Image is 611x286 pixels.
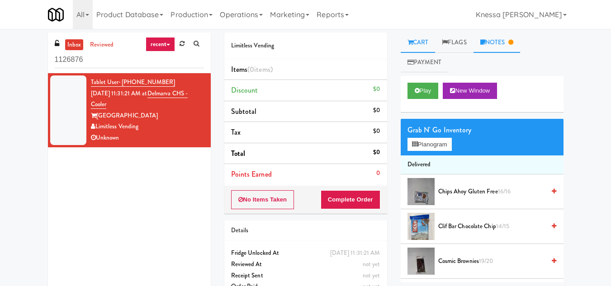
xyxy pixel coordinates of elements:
[363,260,380,268] span: not yet
[498,187,511,196] span: 16/16
[373,147,380,158] div: $0
[438,221,545,232] span: Clif Bar Chocolate Chip
[231,42,380,49] h5: Limitless Vending
[231,169,272,179] span: Points Earned
[376,168,380,179] div: 0
[119,78,175,86] span: · [PHONE_NUMBER]
[88,39,116,51] a: reviewed
[231,148,246,159] span: Total
[231,225,380,236] div: Details
[231,85,258,95] span: Discount
[55,52,204,68] input: Search vision orders
[321,190,380,209] button: Complete Order
[65,39,84,51] a: inbox
[401,155,564,174] li: Delivered
[48,73,211,147] li: Tablet User· [PHONE_NUMBER][DATE] 11:31:21 AM atDelmarva CHS - Cooler[GEOGRAPHIC_DATA]Limitless V...
[401,33,436,53] a: Cart
[496,222,510,230] span: 14/15
[91,121,204,132] div: Limitless Vending
[474,33,521,53] a: Notes
[438,256,545,267] span: Cosmic Brownies
[91,110,204,122] div: [GEOGRAPHIC_DATA]
[373,84,380,95] div: $0
[407,83,439,99] button: Play
[363,271,380,280] span: not yet
[435,221,557,232] div: Clif Bar Chocolate Chip14/15
[401,52,449,73] a: Payment
[479,257,493,265] span: 19/20
[407,138,452,151] button: Planogram
[48,7,64,23] img: Micromart
[247,64,273,75] span: (0 )
[146,37,175,52] a: recent
[231,248,380,259] div: Fridge Unlocked At
[91,78,175,87] a: Tablet User· [PHONE_NUMBER]
[373,105,380,116] div: $0
[373,126,380,137] div: $0
[435,256,557,267] div: Cosmic Brownies19/20
[330,248,380,259] div: [DATE] 11:31:21 AM
[254,64,270,75] ng-pluralize: items
[231,106,257,117] span: Subtotal
[443,83,497,99] button: New Window
[91,89,147,98] span: [DATE] 11:31:21 AM at
[407,123,557,137] div: Grab N' Go Inventory
[435,33,474,53] a: Flags
[231,259,380,270] div: Reviewed At
[231,127,241,137] span: Tax
[435,186,557,197] div: Chips Ahoy Gluten Free16/16
[231,64,273,75] span: Items
[91,132,204,144] div: Unknown
[231,270,380,281] div: Receipt Sent
[438,186,545,197] span: Chips Ahoy Gluten Free
[231,190,294,209] button: No Items Taken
